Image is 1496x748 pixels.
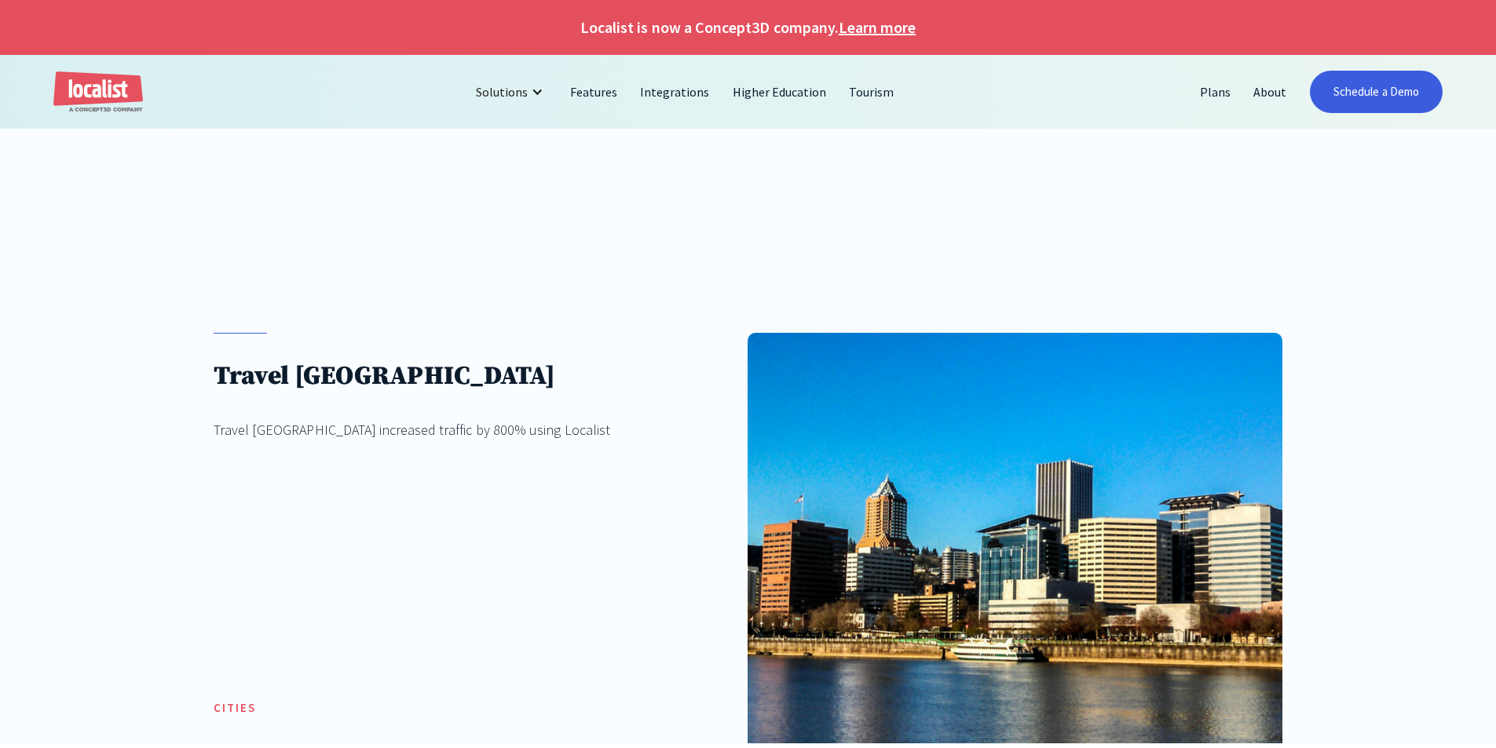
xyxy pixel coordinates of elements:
[214,360,610,392] h1: Travel [GEOGRAPHIC_DATA]
[629,73,721,111] a: Integrations
[559,73,629,111] a: Features
[839,16,916,39] a: Learn more
[838,73,905,111] a: Tourism
[722,73,839,111] a: Higher Education
[1189,73,1242,111] a: Plans
[1310,71,1443,113] a: Schedule a Demo
[214,699,256,717] h5: Cities
[214,419,610,440] div: Travel [GEOGRAPHIC_DATA] increased traffic by 800% using Localist
[1242,73,1298,111] a: About
[476,82,528,101] div: Solutions
[53,71,143,113] a: home
[464,73,559,111] div: Solutions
